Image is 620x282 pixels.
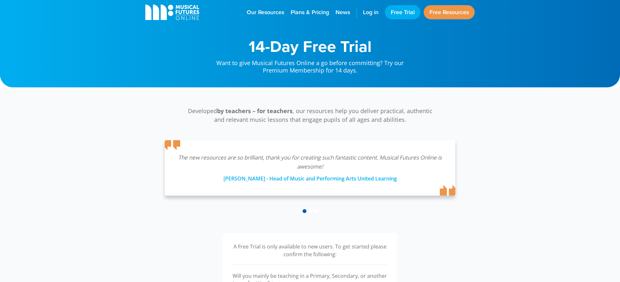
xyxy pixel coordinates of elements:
[363,9,378,16] span: Log in
[217,107,293,115] strong: by teachers – for teachers
[247,9,284,16] span: Our Resources
[178,153,442,171] p: The new resources are so brilliant, thank you for creating such fantastic content. Musical Future...
[184,107,436,124] p: Developed , our resources help you deliver practical, authentic and relevant music lessons that e...
[210,39,410,55] h1: 14-Day Free Trial
[385,5,420,19] a: Free Trial
[210,55,410,74] p: Want to give Musical Futures Online a go before committing? Try our Premium Membership for 14 days.
[424,5,475,19] a: Free Resources
[232,243,387,258] p: A Free Trial is only available to new users. To get started please confirm the following:
[178,171,442,183] div: [PERSON_NAME] - Head of Music and Performing Arts United Learning
[291,9,329,16] span: Plans & Pricing
[336,9,350,16] span: News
